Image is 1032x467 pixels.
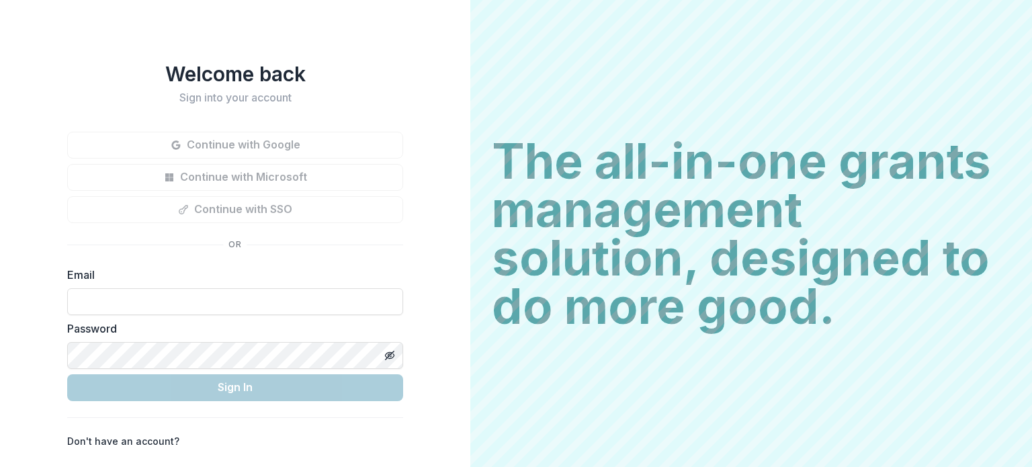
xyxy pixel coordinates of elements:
button: Sign In [67,374,403,401]
label: Password [67,321,395,337]
h1: Welcome back [67,62,403,86]
p: Don't have an account? [67,434,179,448]
label: Email [67,267,395,283]
h2: Sign into your account [67,91,403,104]
button: Toggle password visibility [379,345,400,366]
button: Continue with Microsoft [67,164,403,191]
button: Continue with SSO [67,196,403,223]
button: Continue with Google [67,132,403,159]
